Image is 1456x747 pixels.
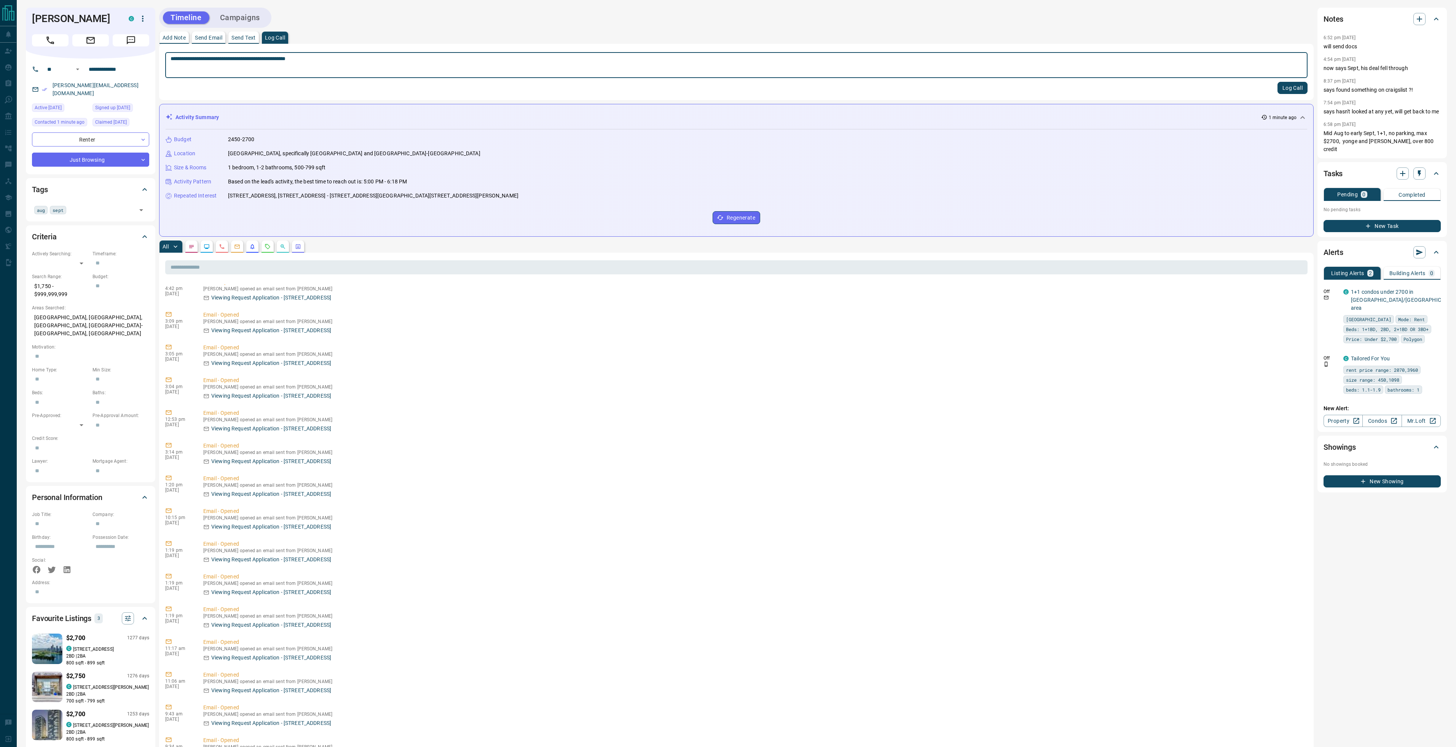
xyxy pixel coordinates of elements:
[1346,335,1397,343] span: Price: Under $2,700
[32,132,149,147] div: Renter
[211,686,331,694] p: Viewing Request Application - [STREET_ADDRESS]
[1362,192,1365,197] p: 0
[1324,86,1441,94] p: says found something on craigslist ?!
[92,366,149,373] p: Min Size:
[66,736,149,742] p: 800 sqft - 899 sqft
[1324,246,1343,258] h2: Alerts
[32,511,89,518] p: Job Title:
[174,164,207,172] p: Size & Rooms
[163,244,169,249] p: All
[195,35,222,40] p: Send Email
[37,206,45,214] span: aug
[1324,204,1441,215] p: No pending tasks
[35,118,85,126] span: Contacted 1 minute ago
[174,135,191,143] p: Budget
[228,150,480,158] p: [GEOGRAPHIC_DATA], specifically [GEOGRAPHIC_DATA] and [GEOGRAPHIC_DATA]-[GEOGRAPHIC_DATA]
[35,104,62,111] span: Active [DATE]
[1399,192,1426,198] p: Completed
[174,150,195,158] p: Location
[66,672,85,681] p: $2,750
[32,389,89,396] p: Beds:
[32,183,48,196] h2: Tags
[203,352,1304,357] p: [PERSON_NAME] opened an email sent from [PERSON_NAME]
[1346,315,1391,323] span: [GEOGRAPHIC_DATA]
[1324,57,1356,62] p: 4:54 pm [DATE]
[1403,335,1422,343] span: Polygon
[228,135,254,143] p: 2450-2700
[203,671,1304,679] p: Email - Opened
[1324,43,1441,51] p: will send docs
[1324,220,1441,232] button: New Task
[66,634,85,643] p: $2,700
[211,392,331,400] p: Viewing Request Application - [STREET_ADDRESS]
[165,351,192,357] p: 3:05 pm
[165,711,192,717] p: 9:43 am
[212,11,268,24] button: Campaigns
[165,455,192,460] p: [DATE]
[203,704,1304,712] p: Email - Opened
[92,273,149,280] p: Budget:
[136,205,147,215] button: Open
[203,679,1304,684] p: [PERSON_NAME] opened an email sent from [PERSON_NAME]
[163,35,186,40] p: Add Note
[92,118,149,129] div: Sun Jul 06 2025
[165,646,192,651] p: 11:17 am
[32,632,149,666] a: Favourited listing$2,7001277 dayscondos.ca[STREET_ADDRESS]2BD |2BA800 sqft - 899 sqft
[32,609,149,628] div: Favourite Listings3
[211,588,331,596] p: Viewing Request Application - [STREET_ADDRESS]
[127,711,149,717] p: 1253 days
[32,557,89,564] p: Social:
[165,487,192,493] p: [DATE]
[73,646,114,653] p: [STREET_ADDRESS]
[1389,271,1426,276] p: Building Alerts
[1277,82,1308,94] button: Log Call
[165,618,192,624] p: [DATE]
[127,673,149,679] p: 1276 days
[203,376,1304,384] p: Email - Opened
[1346,366,1418,374] span: rent price range: 2070,3960
[1324,100,1356,105] p: 7:54 pm [DATE]
[1324,122,1356,127] p: 6:58 pm [DATE]
[66,653,149,659] p: 2 BD | 2 BA
[1343,289,1349,295] div: condos.ca
[1324,129,1441,153] p: Mid Aug to early Sept, 1+1, no parking, max $2700, yonge and [PERSON_NAME], over 800 credit
[211,654,331,662] p: Viewing Request Application - [STREET_ADDRESS]
[32,412,89,419] p: Pre-Approved:
[166,110,1307,124] div: Activity Summary1 minute ago
[32,491,102,503] h2: Personal Information
[203,311,1304,319] p: Email - Opened
[295,244,301,250] svg: Agent Actions
[92,389,149,396] p: Baths:
[1402,415,1441,427] a: Mr.Loft
[73,722,149,729] p: [STREET_ADDRESS][PERSON_NAME]
[203,417,1304,422] p: [PERSON_NAME] opened an email sent from [PERSON_NAME]
[32,104,89,114] div: Fri Aug 08 2025
[1343,356,1349,361] div: condos.ca
[1324,164,1441,183] div: Tasks
[53,82,139,96] a: [PERSON_NAME][EMAIL_ADDRESS][DOMAIN_NAME]
[1324,243,1441,261] div: Alerts
[66,691,149,698] p: 2 BD | 2 BA
[1324,415,1363,427] a: Property
[165,417,192,422] p: 12:53 pm
[203,442,1304,450] p: Email - Opened
[203,344,1304,352] p: Email - Opened
[66,698,149,704] p: 700 sqft - 799 sqft
[280,244,286,250] svg: Opportunities
[1324,441,1356,453] h2: Showings
[165,389,192,395] p: [DATE]
[265,244,271,250] svg: Requests
[165,651,192,656] p: [DATE]
[32,366,89,373] p: Home Type:
[1351,355,1390,362] a: Tailored For You
[203,319,1304,324] p: [PERSON_NAME] opened an email sent from [PERSON_NAME]
[32,34,69,46] span: Call
[203,548,1304,553] p: [PERSON_NAME] opened an email sent from [PERSON_NAME]
[203,581,1304,586] p: [PERSON_NAME] opened an email sent from [PERSON_NAME]
[165,291,192,296] p: [DATE]
[174,178,211,186] p: Activity Pattern
[228,192,518,200] p: [STREET_ADDRESS], [STREET_ADDRESS] - [STREET_ADDRESS][GEOGRAPHIC_DATA][STREET_ADDRESS][PERSON_NAME]
[32,280,89,301] p: $1,750 - $999,999,999
[32,231,57,243] h2: Criteria
[203,573,1304,581] p: Email - Opened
